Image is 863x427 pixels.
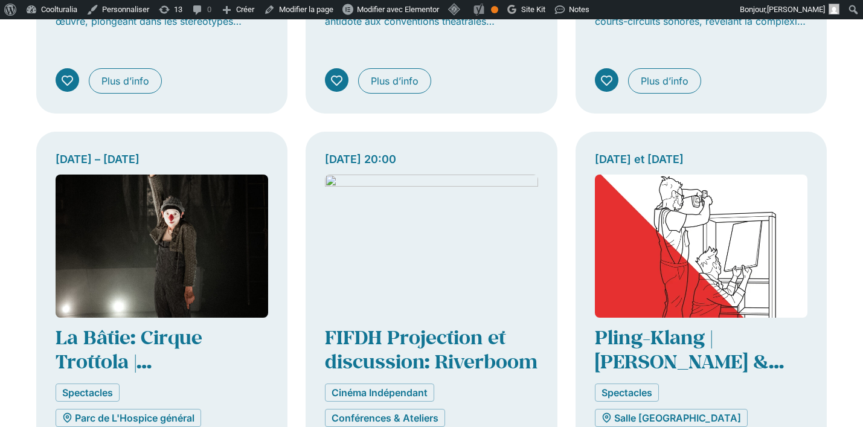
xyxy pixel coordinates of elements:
a: La Bâtie: Cirque Trottola | [GEOGRAPHIC_DATA] [56,324,251,399]
a: Cinéma Indépendant [325,384,434,402]
span: Plus d’info [641,74,688,88]
a: Conférences & Ateliers [325,409,445,427]
a: Spectacles [595,384,659,402]
a: Parc de L'Hospice général [56,409,201,427]
span: Modifier avec Elementor [357,5,439,14]
a: Plus d’info [358,68,431,94]
img: Coolturalia - Cirque Trottola ⎥Anières [56,175,269,318]
span: Plus d’info [371,74,419,88]
a: Spectacles [56,384,120,402]
span: Site Kit [521,5,545,14]
a: Salle [GEOGRAPHIC_DATA] [595,409,748,427]
span: Plus d’info [101,74,149,88]
span: [PERSON_NAME] [767,5,825,14]
a: Plus d’info [628,68,701,94]
a: Plus d’info [89,68,162,94]
div: OK [491,6,498,13]
div: [DATE] – [DATE] [56,151,269,167]
a: Pling-Klang | [PERSON_NAME] & [PERSON_NAME] [595,324,784,399]
div: [DATE] 20:00 [325,151,538,167]
div: [DATE] et [DATE] [595,151,808,167]
a: FIFDH Projection et discussion: Riverboom [325,324,537,374]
